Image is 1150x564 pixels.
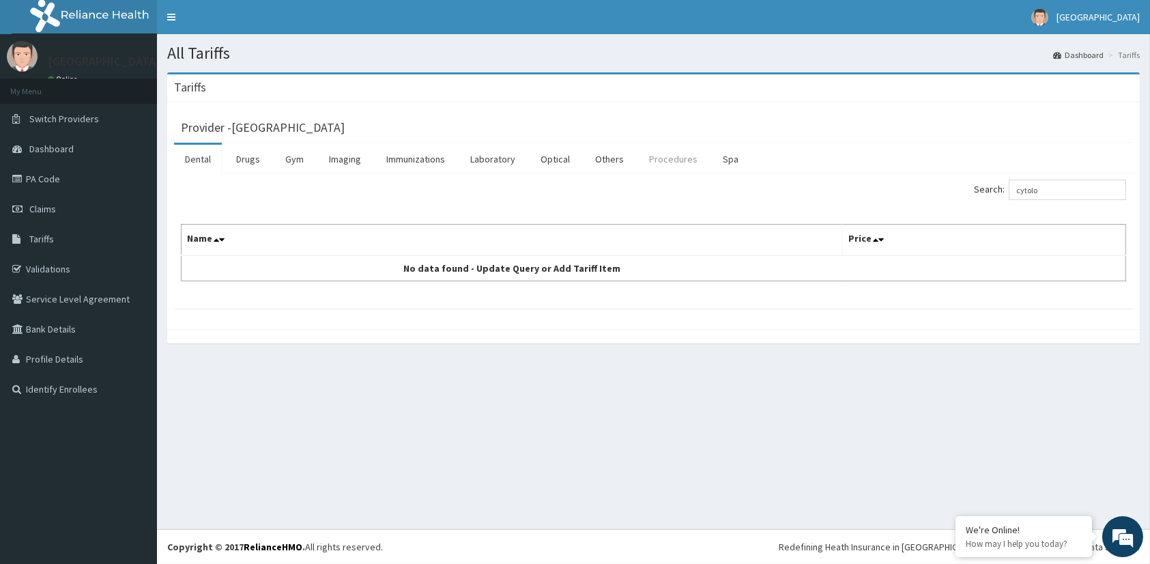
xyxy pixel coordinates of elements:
[318,145,372,173] a: Imaging
[182,225,843,256] th: Name
[7,41,38,72] img: User Image
[29,143,74,155] span: Dashboard
[29,113,99,125] span: Switch Providers
[530,145,581,173] a: Optical
[167,541,305,553] strong: Copyright © 2017 .
[842,225,1125,256] th: Price
[459,145,526,173] a: Laboratory
[375,145,456,173] a: Immunizations
[1009,180,1126,200] input: Search:
[225,145,271,173] a: Drugs
[779,540,1140,554] div: Redefining Heath Insurance in [GEOGRAPHIC_DATA] using Telemedicine and Data Science!
[157,529,1150,564] footer: All rights reserved.
[1031,9,1048,26] img: User Image
[167,44,1140,62] h1: All Tariffs
[174,145,222,173] a: Dental
[274,145,315,173] a: Gym
[1056,11,1140,23] span: [GEOGRAPHIC_DATA]
[244,541,302,553] a: RelianceHMO
[48,74,81,84] a: Online
[974,180,1126,200] label: Search:
[1105,49,1140,61] li: Tariffs
[181,122,345,134] h3: Provider - [GEOGRAPHIC_DATA]
[638,145,708,173] a: Procedures
[174,81,206,94] h3: Tariffs
[29,233,54,245] span: Tariffs
[182,255,843,281] td: No data found - Update Query or Add Tariff Item
[584,145,635,173] a: Others
[48,55,160,68] p: [GEOGRAPHIC_DATA]
[966,538,1082,550] p: How may I help you today?
[712,145,749,173] a: Spa
[966,524,1082,536] div: We're Online!
[1053,49,1104,61] a: Dashboard
[29,203,56,215] span: Claims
